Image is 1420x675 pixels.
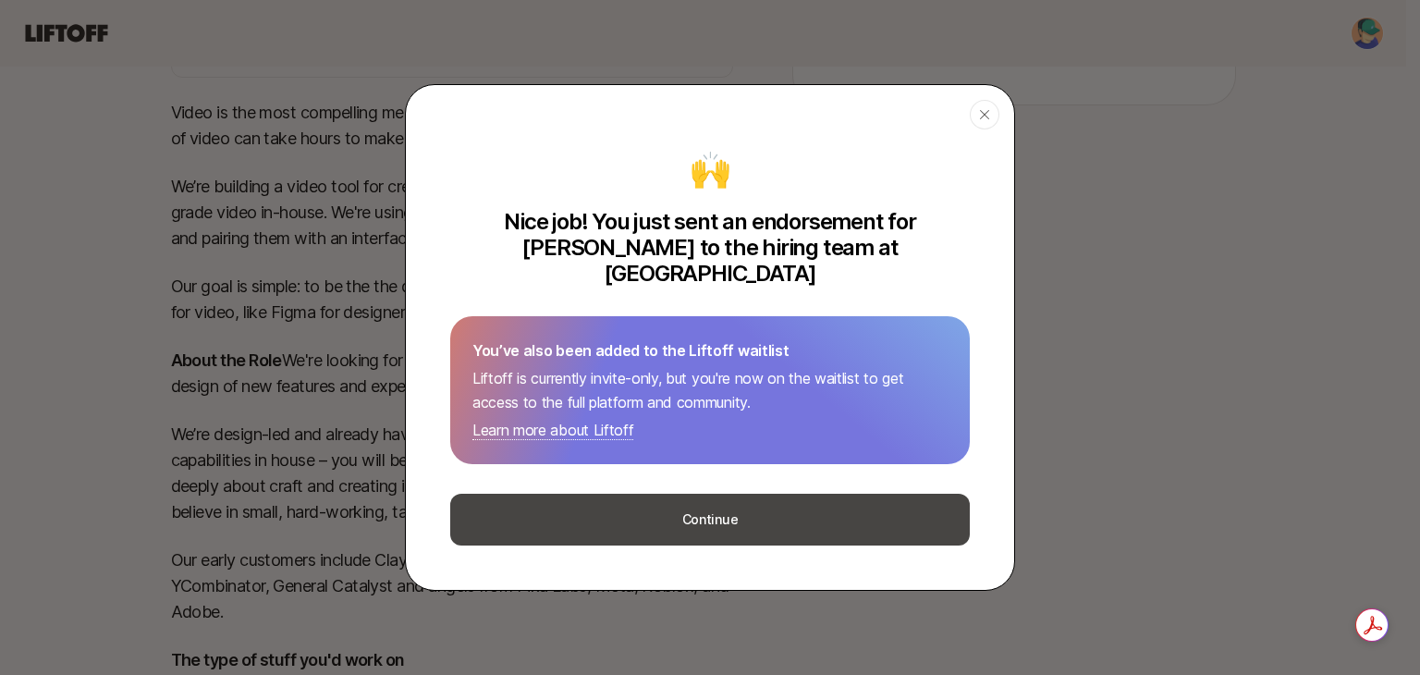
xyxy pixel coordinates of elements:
div: 🙌 [690,144,731,194]
p: Nice job! You just sent an endorsement for [PERSON_NAME] to the hiring team at [GEOGRAPHIC_DATA] [450,209,970,287]
p: Liftoff is currently invite-only, but you're now on the waitlist to get access to the full platfo... [472,366,948,414]
a: Learn more about Liftoff [472,421,633,440]
button: Continue [450,494,970,546]
p: You’ve also been added to the Liftoff waitlist [472,338,948,362]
